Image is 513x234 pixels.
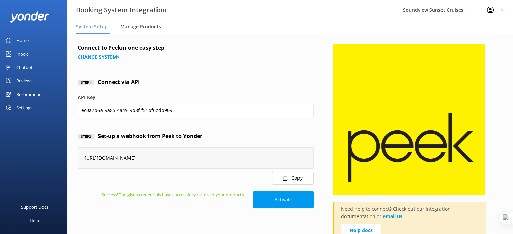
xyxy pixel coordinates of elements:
[98,78,140,87] h4: Connect via API
[272,172,314,185] button: Copy
[78,80,94,85] div: Step 1
[102,191,244,208] small: Success! The given credentials have successfully retreived your products
[341,205,479,224] p: Need help to connect? Check out our integration documentation or
[78,44,314,53] h4: Connect to Peek in one easy step
[78,54,120,60] a: Change system>
[21,200,48,214] div: Support Docs
[78,147,314,169] div: [URL][DOMAIN_NAME]
[16,61,33,74] div: Chatbot
[16,88,42,101] div: Recommend
[10,11,49,23] img: yonder-white-logo.png
[76,23,108,30] span: System Setup
[30,214,39,227] div: Help
[403,7,463,13] span: Soundview Sunset Cruises
[16,101,32,114] div: Settings
[253,191,314,208] button: Activate
[16,34,29,47] div: Home
[98,132,202,141] h4: Set-up a webhook from Peek to Yonder
[16,74,32,88] div: Reviews
[120,23,161,30] span: Manage Products
[76,5,167,15] h3: Booking System Integration
[78,94,314,101] label: API Key
[383,213,404,220] a: email us.
[333,44,485,195] img: peek_logo.png
[16,47,28,61] div: Inbox
[78,103,314,118] input: API Key
[78,134,94,139] div: Step 2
